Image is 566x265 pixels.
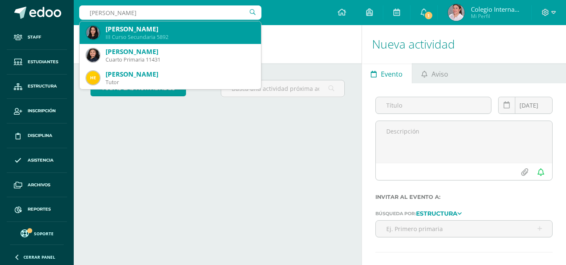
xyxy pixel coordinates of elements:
div: [PERSON_NAME] [106,25,254,33]
input: Busca un usuario... [79,5,261,20]
span: Archivos [28,182,50,188]
span: Disciplina [28,132,52,139]
span: Staff [28,34,41,41]
div: Cuarto Primaria 11431 [106,56,254,63]
a: Aviso [412,63,457,83]
span: Estructura [28,83,57,90]
span: Búsqueda por: [375,211,416,216]
a: Archivos [7,173,67,198]
span: Mi Perfil [471,13,521,20]
a: Staff [7,25,67,50]
div: III Curso Secundaria 5892 [106,33,254,41]
a: Estructura [7,75,67,99]
a: Disciplina [7,123,67,148]
img: b863268d63594328f0476ee50f6aa804.png [86,71,100,85]
input: Ej. Primero primaria [376,221,552,237]
span: Soporte [34,231,54,237]
img: 6c8cf3c2ed9f63f644846a2ec6ab9348.png [86,26,100,39]
input: Busca una actividad próxima aquí... [221,80,344,97]
a: Soporte [10,227,64,239]
a: Inscripción [7,99,67,123]
a: Reportes [7,197,67,222]
strong: Estructura [416,210,457,217]
a: Estructura [416,210,462,216]
img: ccf1f9b789088d3c1b794a3ba4c2488f.png [86,49,100,62]
span: Asistencia [28,157,54,164]
span: Inscripción [28,108,56,114]
span: Cerrar panel [23,254,55,260]
div: [PERSON_NAME] [106,47,254,56]
label: Invitar al evento a: [375,194,553,200]
input: Fecha de entrega [499,97,552,113]
div: Tutor [106,79,254,86]
a: Evento [362,63,412,83]
input: Título [376,97,491,113]
img: 5bfc06c399020dbe0f888ed06c1a3da4.png [448,4,465,21]
a: Asistencia [7,148,67,173]
a: Estudiantes [7,50,67,75]
span: Aviso [432,64,448,84]
span: Reportes [28,206,51,213]
span: 1 [424,11,433,20]
div: [PERSON_NAME] [106,70,254,79]
span: Colegio Internacional [471,5,521,13]
span: Evento [381,64,403,84]
h1: Nueva actividad [372,25,556,63]
span: Estudiantes [28,59,58,65]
